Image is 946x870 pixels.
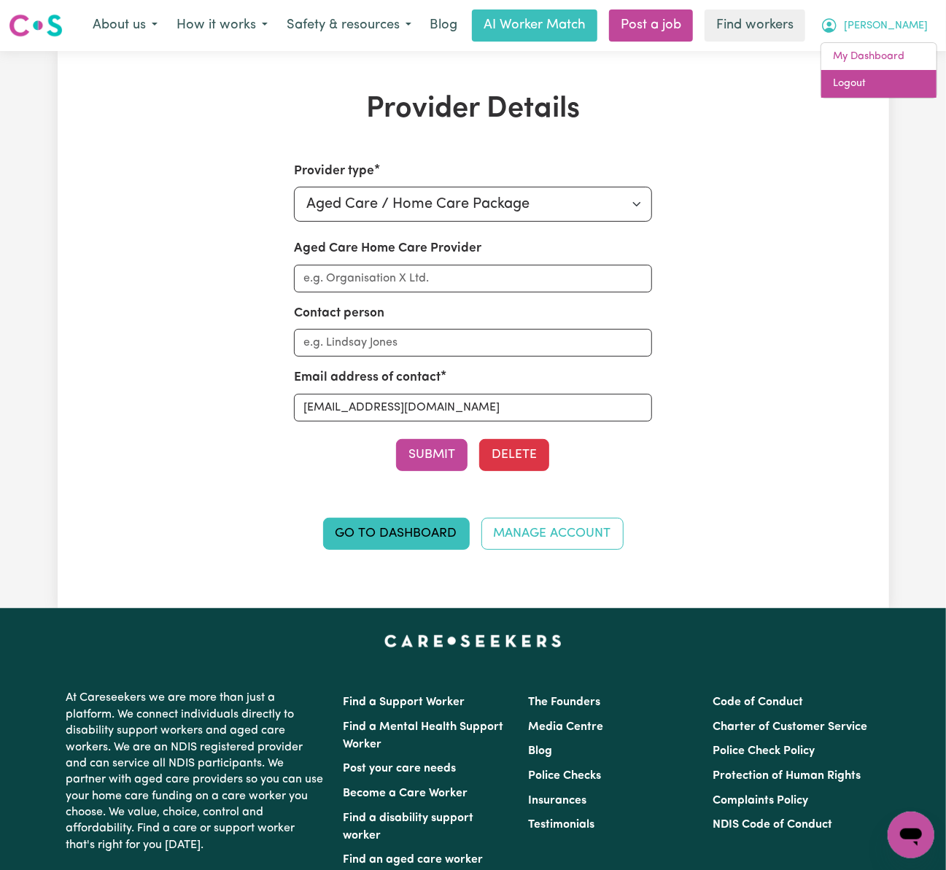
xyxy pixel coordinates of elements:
button: Delete [479,439,549,471]
a: Find a Mental Health Support Worker [344,721,504,750]
button: Safety & resources [277,10,421,41]
input: e.g. Organisation X Ltd. [294,265,652,292]
a: Testimonials [528,819,594,831]
p: At Careseekers we are more than just a platform. We connect individuals directly to disability su... [66,684,326,859]
button: About us [83,10,167,41]
label: Contact person [294,304,384,323]
a: Careseekers home page [384,634,562,646]
label: Aged Care Home Care Provider [294,239,481,258]
a: My Dashboard [821,43,937,71]
a: Manage Account [481,518,624,550]
a: Find a disability support worker [344,812,474,842]
a: Post a job [609,9,693,42]
a: NDIS Code of Conduct [713,819,832,831]
a: Find a Support Worker [344,696,465,708]
button: Submit [396,439,468,471]
a: Logout [821,70,937,98]
a: Protection of Human Rights [713,770,861,782]
a: Become a Care Worker [344,788,468,799]
a: The Founders [528,696,600,708]
a: Post your care needs [344,763,457,774]
div: My Account [821,42,937,98]
a: Blog [528,745,552,757]
a: Blog [421,9,466,42]
img: Careseekers logo [9,12,63,39]
input: e.g. lindsay.jones@orgx.com.au [294,394,652,422]
h1: Provider Details [205,92,742,127]
a: Police Checks [528,770,601,782]
a: Police Check Policy [713,745,815,757]
a: AI Worker Match [472,9,597,42]
iframe: Button to launch messaging window [888,812,934,858]
a: Go to Dashboard [323,518,470,550]
label: Email address of contact [294,368,441,387]
a: Find an aged care worker [344,854,484,866]
a: Insurances [528,795,586,807]
button: My Account [811,10,937,41]
a: Find workers [705,9,805,42]
a: Careseekers logo [9,9,63,42]
span: [PERSON_NAME] [844,18,928,34]
a: Complaints Policy [713,795,808,807]
a: Media Centre [528,721,603,733]
input: e.g. Lindsay Jones [294,329,652,357]
label: Provider type [294,162,374,181]
a: Charter of Customer Service [713,721,867,733]
button: How it works [167,10,277,41]
a: Code of Conduct [713,696,803,708]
